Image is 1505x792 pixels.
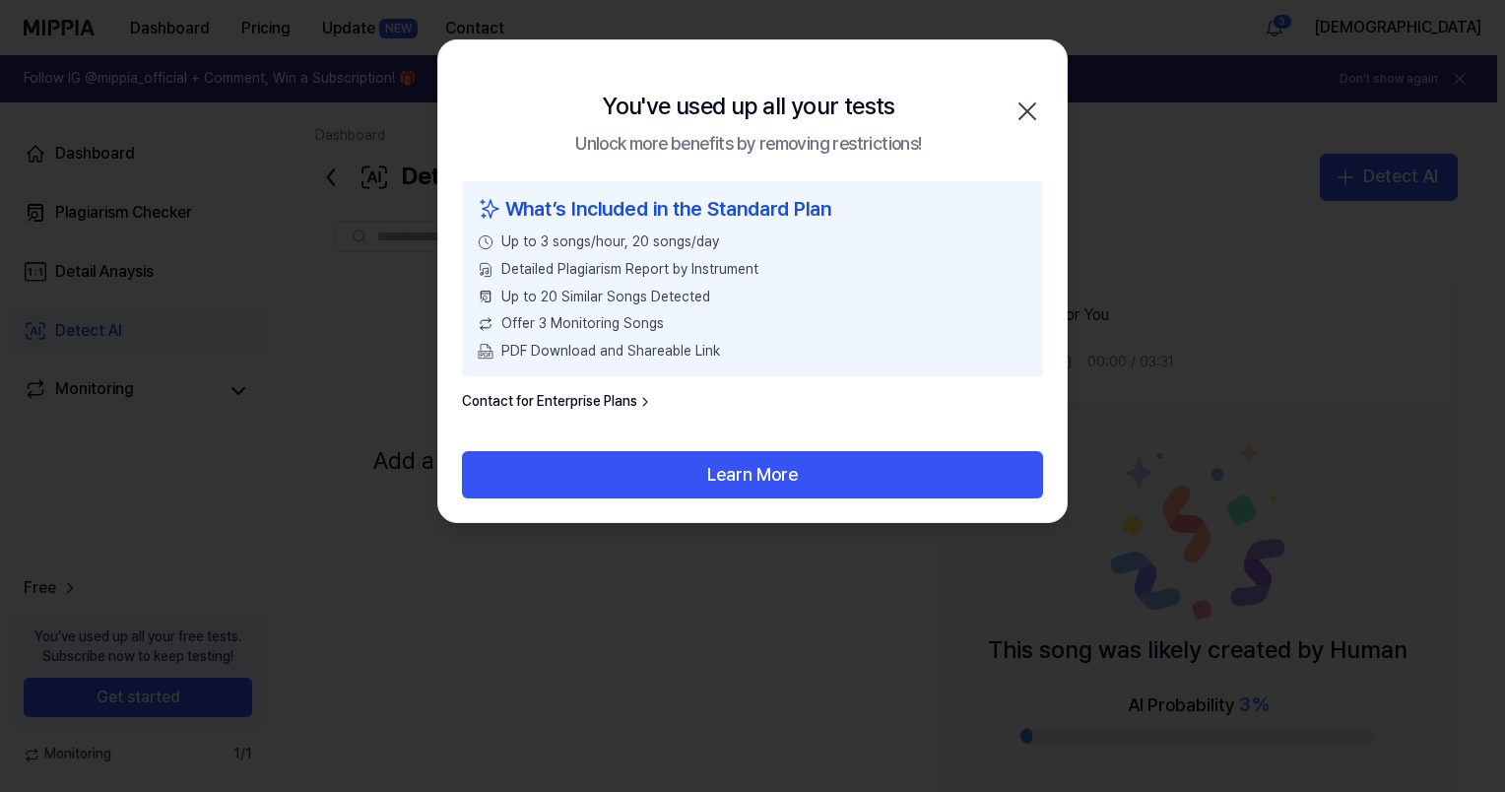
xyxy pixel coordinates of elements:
[501,314,664,334] span: Offer 3 Monitoring Songs
[501,260,758,280] span: Detailed Plagiarism Report by Instrument
[462,392,653,412] a: Contact for Enterprise Plans
[501,288,710,307] span: Up to 20 Similar Songs Detected
[478,193,1027,225] div: What’s Included in the Standard Plan
[478,193,501,225] img: sparkles icon
[501,342,720,362] span: PDF Download and Shareable Link
[462,451,1043,498] button: Learn More
[501,232,719,252] span: Up to 3 songs/hour, 20 songs/day
[575,130,921,159] div: Unlock more benefits by removing restrictions!
[602,88,895,125] div: You've used up all your tests
[478,344,493,360] img: PDF Download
